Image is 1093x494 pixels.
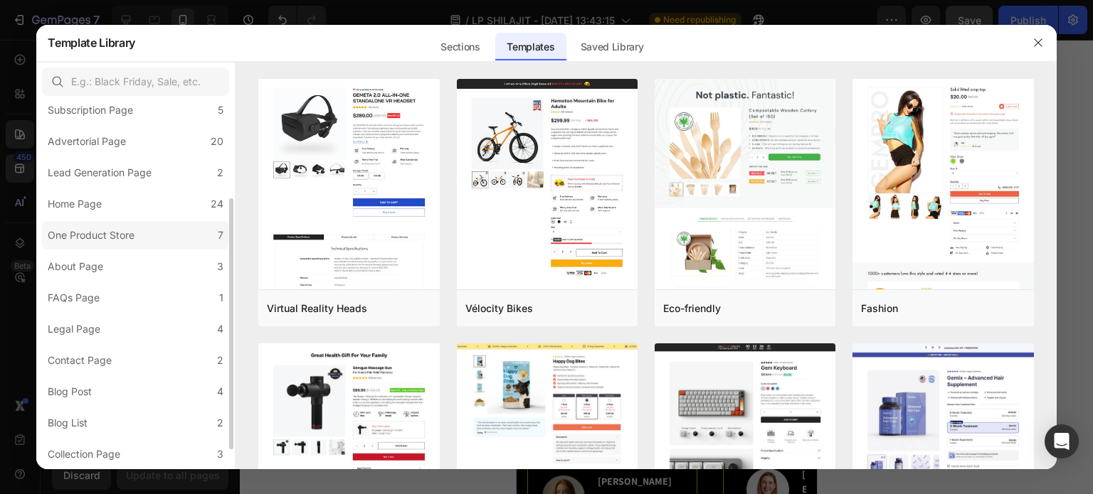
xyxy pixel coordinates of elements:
div: 7 [218,227,223,244]
div: Collection Page [48,446,120,463]
div: Lead Generation Page [48,164,152,181]
img: gempages_579707983869510644-e86e54fe-4a4d-48e7-b6e0-1003d0c9f8a8.png [14,181,50,217]
div: 2 [217,164,223,181]
span: masculinA [144,66,200,83]
div: Eco-friendly [663,300,721,317]
img: gempages_579707983869510644-16af7c14-5db8-4407-9188-acbea0148f3c.png [59,181,95,217]
i: 30-Días de Garantía en [99,128,223,139]
span: [PERSON_NAME] [81,435,155,448]
div: Blog List [48,414,88,431]
img: Alt Image [26,436,68,478]
div: Templates [495,33,566,61]
div: 2 [217,352,223,369]
strong: Energía Concentrada: [39,9,157,26]
span: y el [137,23,157,41]
div: Virtual Reality Heads [267,300,367,317]
span: con apoyo natural. [39,80,144,97]
span: claridad mental [51,23,137,41]
img: Alt Image [230,279,353,402]
div: Blog Post [48,383,92,400]
div: Fashion [861,300,898,317]
div: 3 [217,258,223,275]
div: One Product Store [48,227,134,244]
h2: Template Library [48,24,135,61]
div: Legal Page [48,321,100,338]
i: Devoluciones y Cambios [99,139,232,151]
span: Contribuye a la [39,9,228,41]
div: 20 [211,133,223,150]
div: 5 [218,102,223,119]
div: Advertorial Page [48,133,126,150]
div: Home Page [48,195,102,213]
div: 3 [217,446,223,463]
div: 4 [217,321,223,338]
span: Vitalidad femenina [39,66,138,83]
div: 24 [211,195,223,213]
span: en tareas exigentes. [39,23,253,55]
div: Subscription Page [48,102,133,119]
div: Contact Page [48,352,112,369]
div: Open Intercom Messenger [1045,424,1079,458]
div: About Page [48,258,103,275]
span: [PERSON_NAME] [285,428,350,456]
div: Drop element here [178,197,253,208]
div: 2 [217,414,223,431]
div: Saved Library [569,33,655,61]
img: Alt Image [26,278,157,409]
div: 1 [219,289,223,306]
div: FAQs Page [48,289,100,306]
div: Sections [429,33,491,61]
img: gempages_579707983869510644-ee661856-c97d-4e44-8e44-ca442bb81b1b.png [104,181,139,217]
div: 4 [217,383,223,400]
span: y [138,66,144,83]
img: Alt Image [230,429,273,471]
input: E.g.: Black Friday, Sale, etc. [42,68,229,96]
span: enfoque [157,23,202,41]
div: Vélocity Bikes [465,300,533,317]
